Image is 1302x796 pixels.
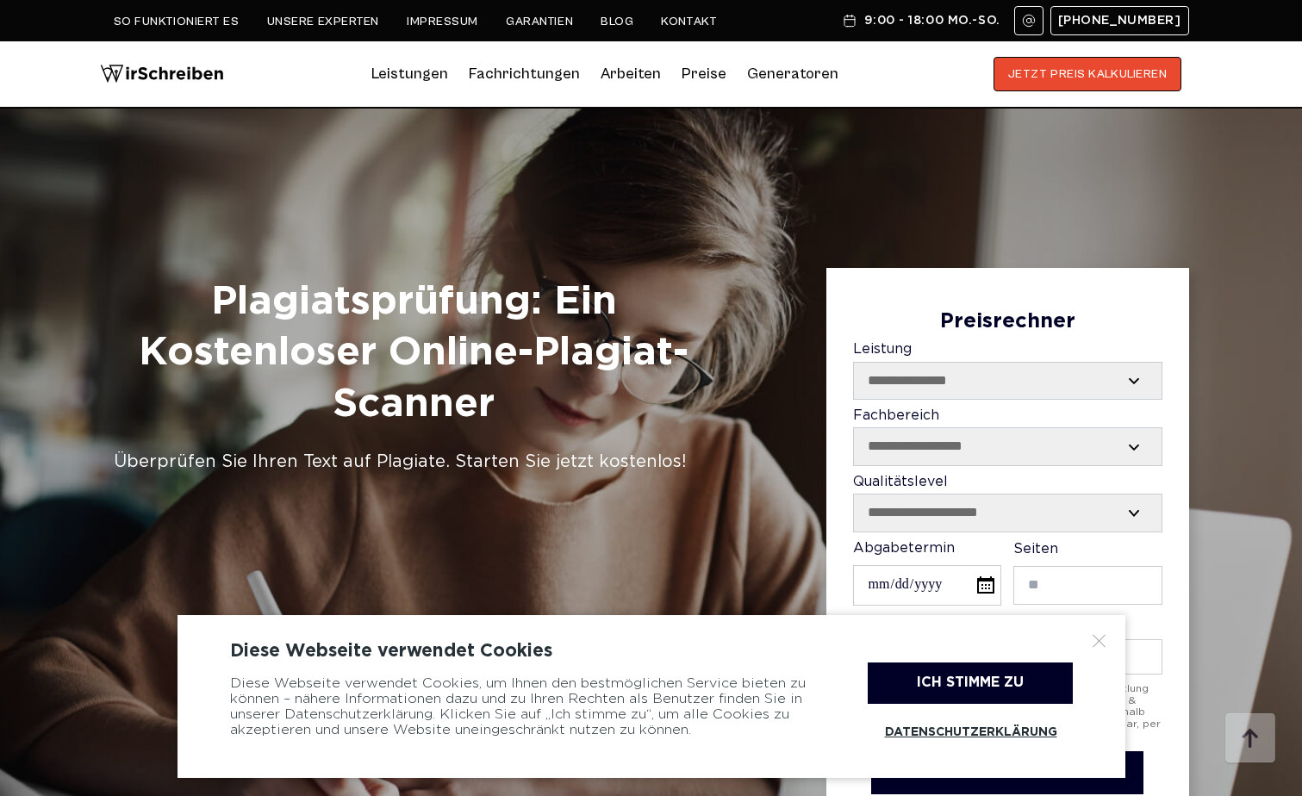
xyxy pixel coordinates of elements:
[868,662,1073,704] div: Ich stimme zu
[854,494,1162,531] select: Qualitätslevel
[853,565,1001,606] input: Abgabetermin
[853,408,1162,466] label: Fachbereich
[864,14,1000,28] span: 9:00 - 18:00 Mo.-So.
[747,60,838,88] a: Generatoren
[114,277,714,431] h1: Plagiatsprüfung: Ein kostenloser Online-Plagiat-Scanner
[1050,6,1189,35] a: [PHONE_NUMBER]
[868,712,1073,752] a: Datenschutzerklärung
[371,60,448,88] a: Leistungen
[661,15,717,28] a: Kontakt
[114,15,240,28] a: So funktioniert es
[853,475,1162,532] label: Qualitätslevel
[230,641,1073,662] div: Diese Webseite verwendet Cookies
[853,541,1001,606] label: Abgabetermin
[854,363,1162,399] select: Leistung
[888,766,1126,780] span: UNVERBINDLICHE ANFRAGE
[842,14,857,28] img: Schedule
[100,57,224,91] img: logo wirschreiben
[506,15,573,28] a: Garantien
[601,60,661,88] a: Arbeiten
[407,15,478,28] a: Impressum
[1058,14,1181,28] span: [PHONE_NUMBER]
[854,428,1162,464] select: Fachbereich
[853,310,1162,795] form: Contact form
[1022,14,1036,28] img: Email
[853,310,1162,334] div: Preisrechner
[1013,543,1058,556] span: Seiten
[114,448,714,476] div: Überprüfen Sie Ihren Text auf Plagiate. Starten Sie jetzt kostenlos!
[994,57,1182,91] button: JETZT PREIS KALKULIEREN
[601,15,633,28] a: Blog
[853,342,1162,400] label: Leistung
[267,15,379,28] a: Unsere Experten
[1224,713,1276,765] img: button top
[469,60,580,88] a: Fachrichtungen
[230,662,825,752] div: Diese Webseite verwendet Cookies, um Ihnen den bestmöglichen Service bieten zu können – nähere In...
[682,65,726,83] a: Preise
[853,614,1162,674] label: * Email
